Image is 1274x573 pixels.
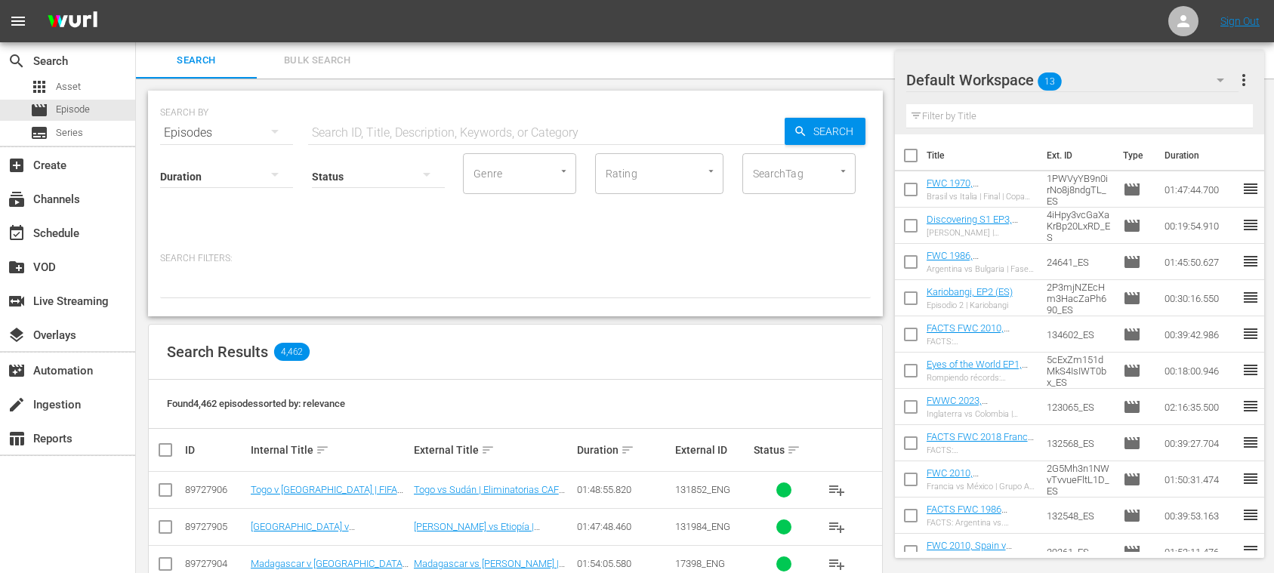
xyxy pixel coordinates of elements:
[1041,389,1117,425] td: 123065_ES
[927,192,1035,202] div: Brasil vs Italia | Final | Copa Mundial de la FIFA México 1970™ | Partido completo
[807,118,865,145] span: Search
[927,214,1019,236] a: Discovering S1 EP3, [PERSON_NAME] (ES)
[1123,325,1141,343] span: Episode
[819,509,855,545] button: playlist_add
[675,558,725,569] span: 17398_ENG
[167,343,268,361] span: Search Results
[8,326,26,344] span: Overlays
[1041,353,1117,389] td: 5cExZm151dMkS4IsIWT0bx_ES
[927,286,1013,297] a: Kariobangi, EP2 (ES)
[9,12,27,30] span: menu
[30,78,48,96] span: Asset
[8,224,26,242] span: Schedule
[1041,461,1117,498] td: 2G5Mh3n1NWvTvvueFltL1D_ES
[754,441,815,459] div: Status
[704,164,718,178] button: Open
[1041,208,1117,244] td: 4iHpy3vcGaXaKrBp20LxRD_ES
[675,484,730,495] span: 131852_ENG
[577,441,671,459] div: Duration
[1041,280,1117,316] td: 2P3mjNZEcHm3HacZaPh690_ES
[1242,325,1260,343] span: reorder
[56,79,81,94] span: Asset
[185,484,246,495] div: 89727906
[1158,353,1242,389] td: 00:18:00.946
[1242,216,1260,234] span: reorder
[8,362,26,380] span: Automation
[927,482,1035,491] div: Francia vs México | Grupo A | Copa Mundial de la FIFA Sudáfrica 2010™ | Partido completo
[251,441,409,459] div: Internal Title
[8,156,26,174] span: Create
[927,518,1035,528] div: FACTS: Argentina vs. [GEOGRAPHIC_DATA] [GEOGRAPHIC_DATA] | [GEOGRAPHIC_DATA] 86
[1123,470,1141,488] span: Episode
[1242,470,1260,488] span: reorder
[8,430,26,448] span: Reports
[1114,134,1155,177] th: Type
[8,396,26,414] span: Ingestion
[577,558,671,569] div: 01:54:05.580
[1158,461,1242,498] td: 01:50:31.474
[927,322,1025,368] a: FACTS FWC 2010, [GEOGRAPHIC_DATA] v [GEOGRAPHIC_DATA] (ES)
[927,337,1035,347] div: FACTS: [GEOGRAPHIC_DATA] vs. [GEOGRAPHIC_DATA] | [GEOGRAPHIC_DATA] 2010
[36,4,109,39] img: ans4CAIJ8jUAAAAAAAAAAAAAAAAAAAAAAAAgQb4GAAAAAAAAAAAAAAAAAAAAAAAAJMjXAAAAAAAAAAAAAAAAAAAAAAAAgAT5G...
[185,521,246,532] div: 89727905
[828,518,846,536] span: playlist_add
[828,481,846,499] span: playlist_add
[1235,71,1253,89] span: more_vert
[1123,180,1141,199] span: Episode
[927,359,1028,404] a: Eyes of the World EP1, Record Breaker: [PERSON_NAME] (ES) + UP trailer
[1041,244,1117,280] td: 24641_ES
[316,443,329,457] span: sort
[1123,398,1141,416] span: Episode
[1242,288,1260,307] span: reorder
[621,443,634,457] span: sort
[8,258,26,276] span: VOD
[1123,289,1141,307] span: Episode
[927,300,1013,310] div: Episodio 2 | Kariobangi
[1038,66,1062,97] span: 13
[1158,171,1242,208] td: 01:47:44.700
[8,292,26,310] span: Live Streaming
[927,445,1035,455] div: FACTS: [GEOGRAPHIC_DATA] vs. [GEOGRAPHIC_DATA] | [GEOGRAPHIC_DATA] 2018
[927,250,1026,295] a: FWC 1986, [GEOGRAPHIC_DATA] v [GEOGRAPHIC_DATA], Group Stage - FMR (ES)
[1242,542,1260,560] span: reorder
[1123,253,1141,271] span: Episode
[1158,244,1242,280] td: 01:45:50.627
[1038,134,1113,177] th: Ext. ID
[1041,498,1117,534] td: 132548_ES
[1041,534,1117,570] td: 39261_ES
[828,555,846,573] span: playlist_add
[414,441,572,459] div: External Title
[1123,434,1141,452] span: Episode
[1123,543,1141,561] span: Episode
[1155,134,1246,177] th: Duration
[927,177,1025,223] a: FWC 1970, [GEOGRAPHIC_DATA] v [GEOGRAPHIC_DATA], Final - FMR (ES)
[1242,506,1260,524] span: reorder
[675,521,730,532] span: 131984_ENG
[787,443,800,457] span: sort
[56,125,83,140] span: Series
[274,343,310,361] span: 4,462
[785,118,865,145] button: Search
[1123,507,1141,525] span: Episode
[1242,180,1260,198] span: reorder
[1158,534,1242,570] td: 01:52:11.476
[819,472,855,508] button: playlist_add
[160,112,293,154] div: Episodes
[675,444,749,456] div: External ID
[1158,425,1242,461] td: 00:39:27.704
[1158,498,1242,534] td: 00:39:53.163
[1242,361,1260,379] span: reorder
[1158,208,1242,244] td: 00:19:54.910
[251,521,394,555] a: [GEOGRAPHIC_DATA] v [GEOGRAPHIC_DATA] | FIFA World Cup 26™ CAF Qualifiers (ES)
[577,484,671,495] div: 01:48:55.820
[1158,389,1242,425] td: 02:16:35.500
[927,431,1034,465] a: FACTS FWC 2018 France v [GEOGRAPHIC_DATA] (ES)
[927,504,1032,549] a: FACTS FWC 1986 [GEOGRAPHIC_DATA] v [GEOGRAPHIC_DATA] FR (ES)
[1123,217,1141,235] span: Episode
[1235,62,1253,98] button: more_vert
[927,409,1035,419] div: Inglaterra vs Colombia | Cuartos de final | Copa Mundial Femenina de la FIFA [GEOGRAPHIC_DATA] & ...
[1158,280,1242,316] td: 00:30:16.550
[185,558,246,569] div: 89727904
[906,59,1239,101] div: Default Workspace
[56,102,90,117] span: Episode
